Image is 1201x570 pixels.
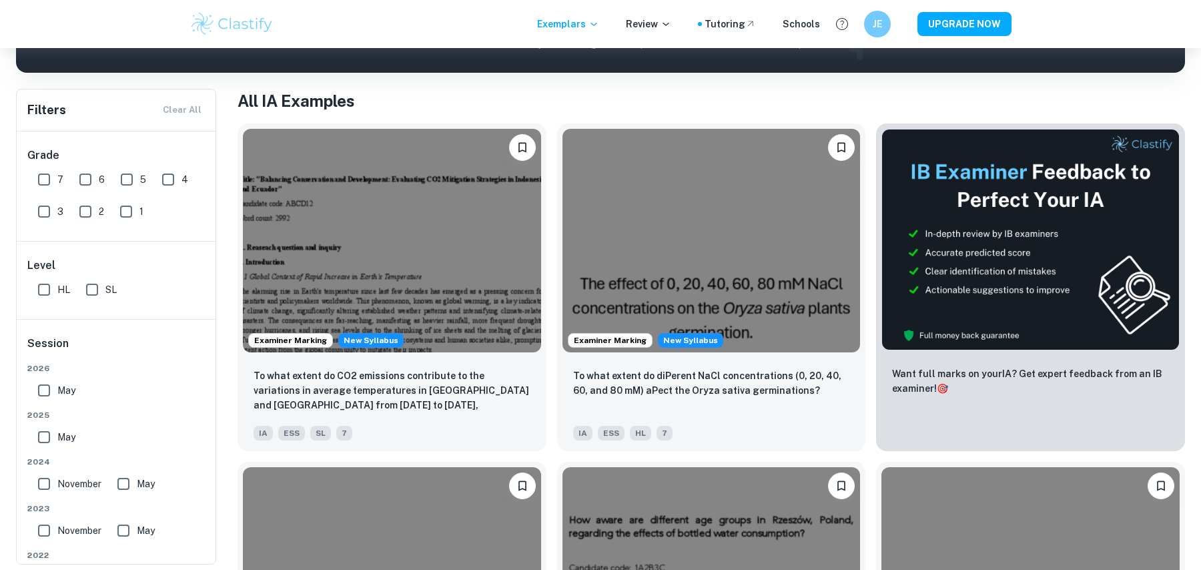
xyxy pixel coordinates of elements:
[1148,473,1174,499] button: Bookmark
[181,172,188,187] span: 4
[27,101,66,119] h6: Filters
[254,368,530,414] p: To what extent do CO2 emissions contribute to the variations in average temperatures in Indonesia...
[57,383,75,398] span: May
[57,430,75,445] span: May
[27,362,206,374] span: 2026
[573,426,592,441] span: IA
[249,334,332,346] span: Examiner Marking
[137,523,155,538] span: May
[831,13,853,35] button: Help and Feedback
[658,333,723,348] span: New Syllabus
[254,426,273,441] span: IA
[562,129,861,352] img: ESS IA example thumbnail: To what extent do diPerent NaCl concentr
[27,456,206,468] span: 2024
[557,123,866,451] a: Examiner MarkingStarting from the May 2026 session, the ESS IA requirements have changed. We crea...
[238,123,546,451] a: Examiner MarkingStarting from the May 2026 session, the ESS IA requirements have changed. We crea...
[598,426,625,441] span: ESS
[937,383,948,394] span: 🎯
[657,426,673,441] span: 7
[278,426,305,441] span: ESS
[105,282,117,297] span: SL
[658,333,723,348] div: Starting from the May 2026 session, the ESS IA requirements have changed. We created this exempla...
[139,204,143,219] span: 1
[917,12,1012,36] button: UPGRADE NOW
[336,426,352,441] span: 7
[243,129,541,352] img: ESS IA example thumbnail: To what extent do CO2 emissions contribu
[137,477,155,491] span: May
[99,204,104,219] span: 2
[27,148,206,164] h6: Grade
[892,366,1169,396] p: Want full marks on your IA ? Get expert feedback from an IB examiner!
[57,172,63,187] span: 7
[27,409,206,421] span: 2025
[238,89,1185,113] h1: All IA Examples
[537,17,599,31] p: Exemplars
[338,333,404,348] div: Starting from the May 2026 session, the ESS IA requirements have changed. We created this exempla...
[881,129,1180,350] img: Thumbnail
[140,172,146,187] span: 5
[27,549,206,561] span: 2022
[27,503,206,515] span: 2023
[57,204,63,219] span: 3
[626,17,671,31] p: Review
[509,473,536,499] button: Bookmark
[57,523,101,538] span: November
[57,282,70,297] span: HL
[783,17,820,31] a: Schools
[705,17,756,31] a: Tutoring
[27,336,206,362] h6: Session
[338,333,404,348] span: New Syllabus
[870,17,885,31] h6: JE
[828,473,855,499] button: Bookmark
[189,11,274,37] img: Clastify logo
[876,123,1185,451] a: ThumbnailWant full marks on yourIA? Get expert feedback from an IB examiner!
[99,172,105,187] span: 6
[57,477,101,491] span: November
[509,134,536,161] button: Bookmark
[27,258,206,274] h6: Level
[828,134,855,161] button: Bookmark
[573,368,850,398] p: To what extent do diPerent NaCl concentrations (0, 20, 40, 60, and 80 mM) aPect the Oryza sativa ...
[310,426,331,441] span: SL
[864,11,891,37] button: JE
[630,426,651,441] span: HL
[568,334,652,346] span: Examiner Marking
